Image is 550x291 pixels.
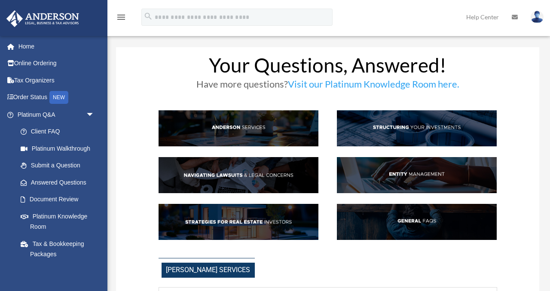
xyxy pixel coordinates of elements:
[337,110,497,146] img: StructInv_hdr
[116,12,126,22] i: menu
[159,55,497,79] h1: Your Questions, Answered!
[12,157,107,174] a: Submit a Question
[337,157,497,193] img: EntManag_hdr
[4,10,82,27] img: Anderson Advisors Platinum Portal
[6,38,107,55] a: Home
[6,89,107,106] a: Order StatusNEW
[49,91,68,104] div: NEW
[6,72,107,89] a: Tax Organizers
[6,55,107,72] a: Online Ordering
[12,140,107,157] a: Platinum Walkthrough
[144,12,153,21] i: search
[12,123,103,140] a: Client FAQ
[12,174,107,191] a: Answered Questions
[162,263,255,278] span: [PERSON_NAME] Services
[159,157,318,193] img: NavLaw_hdr
[86,106,103,124] span: arrow_drop_down
[531,11,544,23] img: User Pic
[12,191,107,208] a: Document Review
[159,204,318,240] img: StratsRE_hdr
[288,78,459,94] a: Visit our Platinum Knowledge Room here.
[159,110,318,146] img: AndServ_hdr
[6,106,107,123] a: Platinum Q&Aarrow_drop_down
[12,208,107,235] a: Platinum Knowledge Room
[12,235,107,263] a: Tax & Bookkeeping Packages
[159,79,497,93] h3: Have more questions?
[116,15,126,22] a: menu
[337,204,497,240] img: GenFAQ_hdr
